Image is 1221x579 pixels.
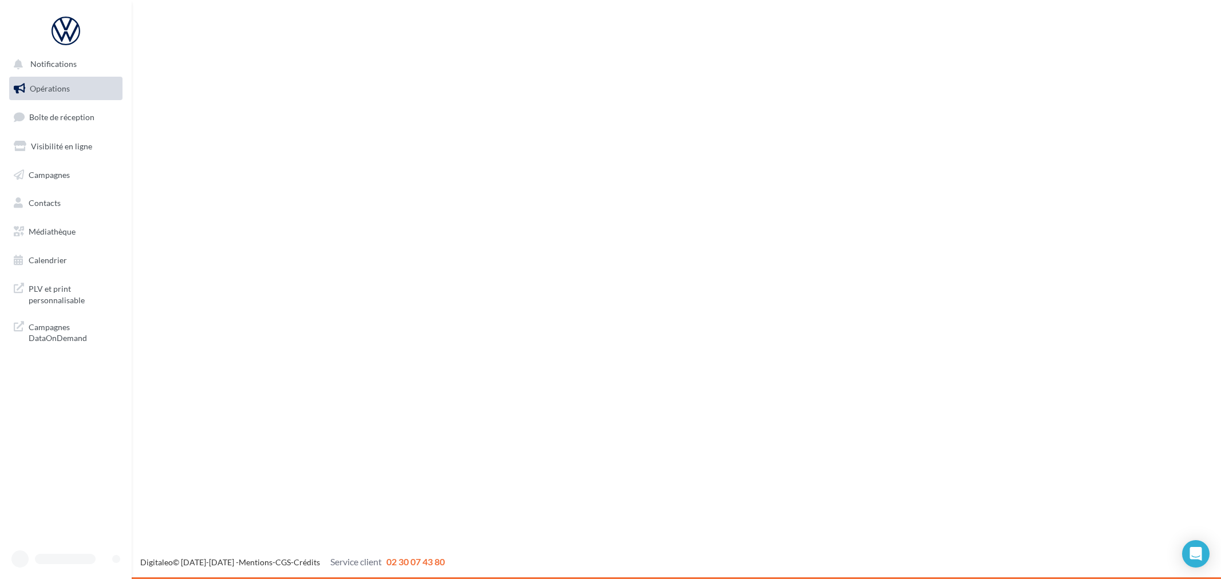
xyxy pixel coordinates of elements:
a: Mentions [239,557,272,567]
span: PLV et print personnalisable [29,281,118,306]
a: Boîte de réception [7,105,125,129]
a: PLV et print personnalisable [7,276,125,310]
span: Campagnes [29,169,70,179]
span: © [DATE]-[DATE] - - - [140,557,445,567]
span: Opérations [30,84,70,93]
span: Visibilité en ligne [31,141,92,151]
a: Campagnes DataOnDemand [7,315,125,348]
span: Campagnes DataOnDemand [29,319,118,344]
span: Contacts [29,198,61,208]
a: Opérations [7,77,125,101]
a: Contacts [7,191,125,215]
span: Médiathèque [29,227,76,236]
span: Service client [330,556,382,567]
a: CGS [275,557,291,567]
a: Visibilité en ligne [7,134,125,158]
span: 02 30 07 43 80 [386,556,445,567]
a: Médiathèque [7,220,125,244]
span: Notifications [30,60,77,69]
span: Calendrier [29,255,67,265]
a: Campagnes [7,163,125,187]
span: Boîte de réception [29,112,94,122]
a: Crédits [294,557,320,567]
div: Open Intercom Messenger [1182,540,1210,568]
a: Digitaleo [140,557,173,567]
a: Calendrier [7,248,125,272]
